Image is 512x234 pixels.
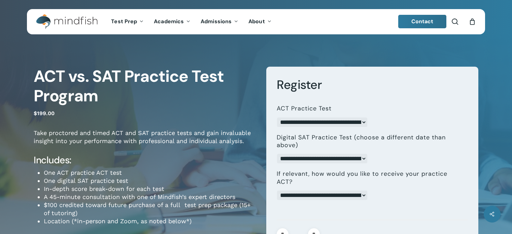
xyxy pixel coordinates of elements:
label: Digital SAT Practice Test (choose a different date than above) [277,134,462,149]
span: Admissions [201,18,232,25]
header: Main Menu [27,9,485,34]
label: ACT Practice Test [277,105,332,112]
span: About [248,18,265,25]
a: Test Prep [106,19,149,25]
li: In-depth score break-down for each test [44,185,256,193]
span: Test Prep [111,18,137,25]
a: Contact [398,15,447,28]
span: Academics [154,18,184,25]
p: Take proctored and timed ACT and SAT practice tests and gain invaluable insight into your perform... [34,129,256,154]
span: $ [34,110,37,116]
h4: Includes: [34,154,256,166]
li: One digital SAT practice test [44,177,256,185]
a: Academics [149,19,196,25]
nav: Main Menu [106,9,276,34]
h1: ACT vs. SAT Practice Test Program [34,67,256,106]
span: Contact [411,18,434,25]
bdi: 199.00 [34,110,55,116]
li: $100 credited toward future purchase of a full test prep package (15+ of tutoring) [44,201,256,217]
a: Admissions [196,19,243,25]
a: About [243,19,277,25]
h3: Register [277,77,468,93]
li: A 45-minute consultation with one of Mindfish’s expert directors [44,193,256,201]
label: If relevant, how would you like to receive your practice ACT? [277,170,462,186]
li: One ACT practice ACT test [44,169,256,177]
li: Location (*in-person and Zoom, as noted below*) [44,217,256,225]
